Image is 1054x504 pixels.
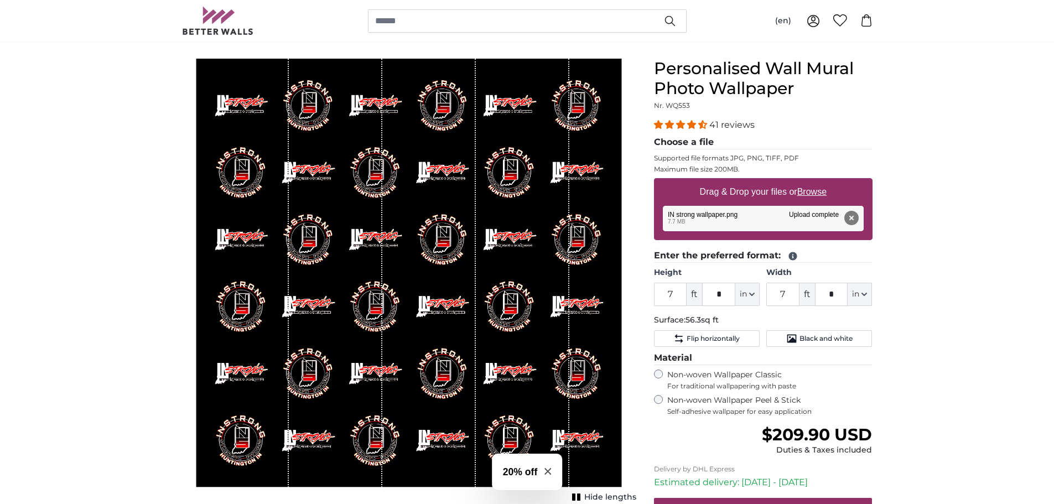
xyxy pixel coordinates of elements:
button: Flip horizontally [654,330,760,347]
span: ft [687,283,702,306]
p: Supported file formats JPG, PNG, TIFF, PDF [654,154,873,163]
button: in [848,283,872,306]
span: $209.90 USD [762,424,872,445]
h1: Personalised Wall Mural Photo Wallpaper [654,59,873,98]
p: Maximum file size 200MB. [654,165,873,174]
span: Self-adhesive wallpaper for easy application [667,407,873,416]
legend: Material [654,351,873,365]
span: Flip horizontally [687,334,740,343]
button: in [735,283,760,306]
img: Betterwalls [182,7,254,35]
span: 56.3sq ft [686,315,719,325]
div: Duties & Taxes included [762,445,872,456]
span: Hide lengths [584,492,636,503]
span: in [740,289,747,300]
div: 1 of 1 [182,59,636,501]
span: in [852,289,859,300]
label: Drag & Drop your files or [695,181,830,203]
button: (en) [766,11,800,31]
button: Black and white [766,330,872,347]
span: 41 reviews [709,119,755,130]
legend: Choose a file [654,136,873,149]
span: ft [799,283,815,306]
span: For traditional wallpapering with paste [667,382,873,391]
p: Estimated delivery: [DATE] - [DATE] [654,476,873,489]
label: Non-woven Wallpaper Peel & Stick [667,395,873,416]
p: Surface: [654,315,873,326]
span: 4.39 stars [654,119,709,130]
label: Height [654,267,760,278]
label: Width [766,267,872,278]
legend: Enter the preferred format: [654,249,873,263]
label: Non-woven Wallpaper Classic [667,370,873,391]
p: Delivery by DHL Express [654,465,873,474]
span: Nr. WQ553 [654,101,690,110]
span: Black and white [799,334,853,343]
u: Browse [797,187,827,196]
